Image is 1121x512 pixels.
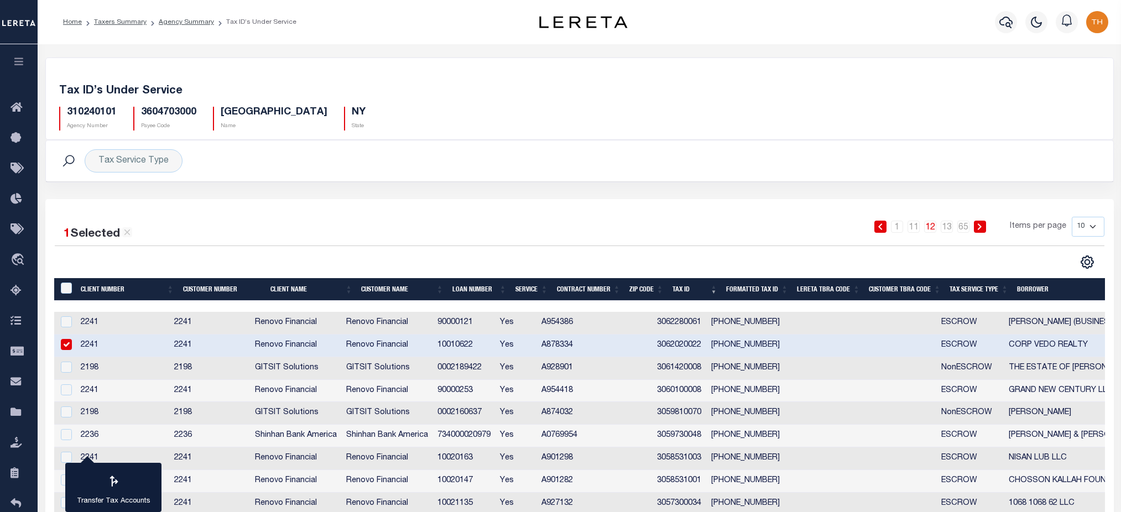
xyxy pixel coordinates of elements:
td: 2198 [170,357,251,380]
a: 13 [941,221,953,233]
td: 2241 [76,335,169,357]
td: A0769954 [537,425,609,447]
a: Agency Summary [159,19,214,25]
a: 65 [957,221,969,233]
td: [PHONE_NUMBER] [707,357,784,380]
td: Renovo Financial [251,447,342,470]
th: Tax Service Type: activate to sort column ascending [945,278,1013,301]
td: A901282 [537,470,609,493]
th: Loan Number: activate to sort column ascending [448,278,511,301]
td: 2198 [76,357,169,380]
td: 10020147 [433,470,496,493]
td: Renovo Financial [342,380,433,403]
td: [PHONE_NUMBER] [707,425,784,447]
td: 10010622 [433,335,496,357]
td: Renovo Financial [342,312,433,335]
td: Yes [496,425,537,447]
td: Renovo Financial [251,312,342,335]
td: 2241 [170,380,251,403]
td: Yes [496,335,537,357]
td: Shinhan Bank America [251,425,342,447]
a: 11 [908,221,920,233]
span: Items per page [1010,221,1066,233]
td: 2198 [170,402,251,425]
th: Tax ID: activate to sort column ascending [668,278,722,301]
td: 2241 [170,470,251,493]
p: Agency Number [67,122,117,130]
a: 12 [924,221,936,233]
p: State [352,122,366,130]
th: Customer TBRA Code: activate to sort column ascending [864,278,945,301]
p: Name [221,122,327,130]
td: Shinhan Bank America [342,425,433,447]
td: NonESCROW [937,357,1004,380]
h5: NY [352,107,366,119]
td: 2241 [76,312,169,335]
td: GITSIT Solutions [342,402,433,425]
td: 0002189422 [433,357,496,380]
td: 3061420008 [653,357,707,380]
td: 3062280061 [653,312,707,335]
a: Home [63,19,82,25]
td: Renovo Financial [342,335,433,357]
td: Renovo Financial [251,380,342,403]
td: 90000253 [433,380,496,403]
p: Transfer Tax Accounts [77,496,150,507]
td: [PHONE_NUMBER] [707,402,784,425]
img: svg+xml;base64,PHN2ZyB4bWxucz0iaHR0cDovL3d3dy53My5vcmcvMjAwMC9zdmciIHBvaW50ZXItZXZlbnRzPSJub25lIi... [1086,11,1108,33]
td: 2241 [76,380,169,403]
td: 0002160637 [433,402,496,425]
td: Renovo Financial [342,447,433,470]
th: Client Number: activate to sort column ascending [76,278,178,301]
td: Yes [496,447,537,470]
td: Renovo Financial [251,470,342,493]
td: NonESCROW [937,402,1004,425]
h5: [GEOGRAPHIC_DATA] [221,107,327,119]
td: 90000121 [433,312,496,335]
img: logo-dark.svg [539,16,628,28]
h5: 310240101 [67,107,117,119]
td: 2241 [76,447,169,470]
th: Customer Number [179,278,266,301]
td: 2241 [170,312,251,335]
div: Tax Service Type [85,149,183,173]
td: [PHONE_NUMBER] [707,335,784,357]
th: Zip Code: activate to sort column ascending [625,278,668,301]
td: Yes [496,470,537,493]
td: ESCROW [937,447,1004,470]
td: ESCROW [937,470,1004,493]
span: 1 [64,228,70,240]
td: 2241 [170,447,251,470]
th: Contract Number: activate to sort column ascending [552,278,625,301]
th: Customer Name: activate to sort column ascending [357,278,447,301]
th: LERETA TBRA Code: activate to sort column ascending [792,278,864,301]
td: 2241 [170,335,251,357]
td: GITSIT Solutions [251,402,342,425]
td: [PHONE_NUMBER] [707,312,784,335]
a: 1 [891,221,903,233]
td: 3058531001 [653,470,707,493]
td: 2236 [170,425,251,447]
td: ESCROW [937,425,1004,447]
th: Client Name: activate to sort column ascending [266,278,357,301]
td: ESCROW [937,312,1004,335]
td: Yes [496,380,537,403]
th: Formatted Tax ID: activate to sort column ascending [722,278,792,301]
td: 734000020979 [433,425,496,447]
td: A954418 [537,380,609,403]
td: Renovo Financial [342,470,433,493]
td: 3062020022 [653,335,707,357]
td: GITSIT Solutions [342,357,433,380]
td: A878334 [537,335,609,357]
td: 2198 [76,402,169,425]
td: A874032 [537,402,609,425]
td: ESCROW [937,380,1004,403]
i: travel_explore [11,253,28,268]
li: Tax ID’s Under Service [214,17,296,27]
td: 10020163 [433,447,496,470]
td: [PHONE_NUMBER] [707,447,784,470]
td: Yes [496,312,537,335]
td: [PHONE_NUMBER] [707,470,784,493]
td: 3058531003 [653,447,707,470]
td: ESCROW [937,335,1004,357]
